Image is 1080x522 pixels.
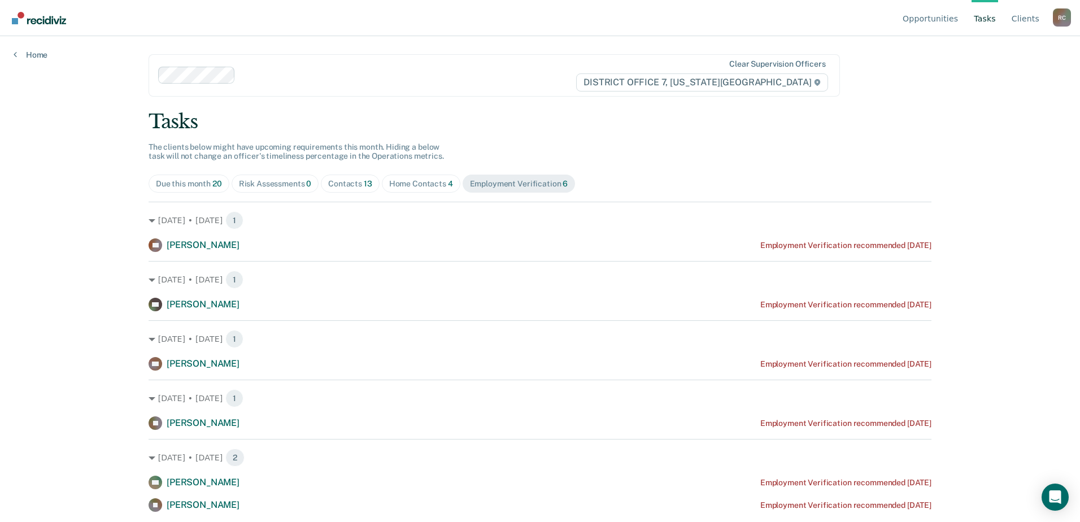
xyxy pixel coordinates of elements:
[760,478,931,488] div: Employment Verification recommended [DATE]
[12,12,66,24] img: Recidiviz
[149,211,931,229] div: [DATE] • [DATE] 1
[364,179,372,188] span: 13
[149,110,931,133] div: Tasks
[760,241,931,250] div: Employment Verification recommended [DATE]
[563,179,568,188] span: 6
[760,359,931,369] div: Employment Verification recommended [DATE]
[1053,8,1071,27] button: Profile dropdown button
[225,389,243,407] span: 1
[239,179,312,189] div: Risk Assessments
[729,59,825,69] div: Clear supervision officers
[448,179,453,188] span: 4
[225,271,243,289] span: 1
[760,300,931,310] div: Employment Verification recommended [DATE]
[760,419,931,428] div: Employment Verification recommended [DATE]
[389,179,453,189] div: Home Contacts
[328,179,372,189] div: Contacts
[167,358,239,369] span: [PERSON_NAME]
[576,73,828,92] span: DISTRICT OFFICE 7, [US_STATE][GEOGRAPHIC_DATA]
[149,389,931,407] div: [DATE] • [DATE] 1
[1042,484,1069,511] div: Open Intercom Messenger
[225,330,243,348] span: 1
[156,179,222,189] div: Due this month
[167,499,239,510] span: [PERSON_NAME]
[149,271,931,289] div: [DATE] • [DATE] 1
[14,50,47,60] a: Home
[149,142,444,161] span: The clients below might have upcoming requirements this month. Hiding a below task will not chang...
[167,299,239,310] span: [PERSON_NAME]
[306,179,311,188] span: 0
[149,330,931,348] div: [DATE] • [DATE] 1
[225,211,243,229] span: 1
[1053,8,1071,27] div: R C
[760,501,931,510] div: Employment Verification recommended [DATE]
[225,449,245,467] span: 2
[470,179,568,189] div: Employment Verification
[167,417,239,428] span: [PERSON_NAME]
[212,179,222,188] span: 20
[167,477,239,488] span: [PERSON_NAME]
[149,449,931,467] div: [DATE] • [DATE] 2
[167,240,239,250] span: [PERSON_NAME]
